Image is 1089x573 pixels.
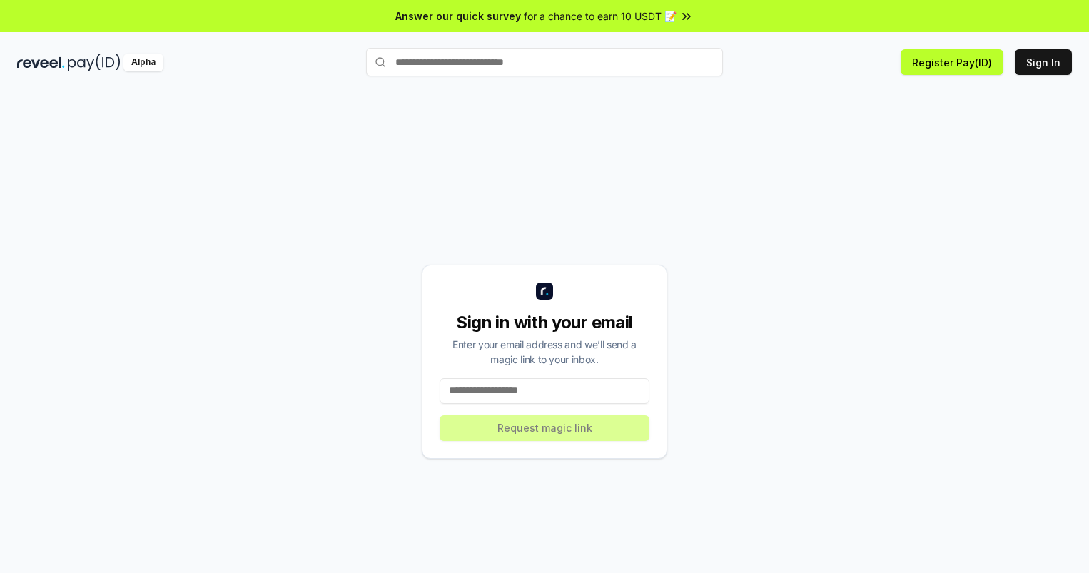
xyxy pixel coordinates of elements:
div: Alpha [123,54,163,71]
img: reveel_dark [17,54,65,71]
div: Enter your email address and we’ll send a magic link to your inbox. [440,337,649,367]
button: Sign In [1015,49,1072,75]
span: Answer our quick survey [395,9,521,24]
button: Register Pay(ID) [901,49,1003,75]
img: pay_id [68,54,121,71]
img: logo_small [536,283,553,300]
span: for a chance to earn 10 USDT 📝 [524,9,677,24]
div: Sign in with your email [440,311,649,334]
